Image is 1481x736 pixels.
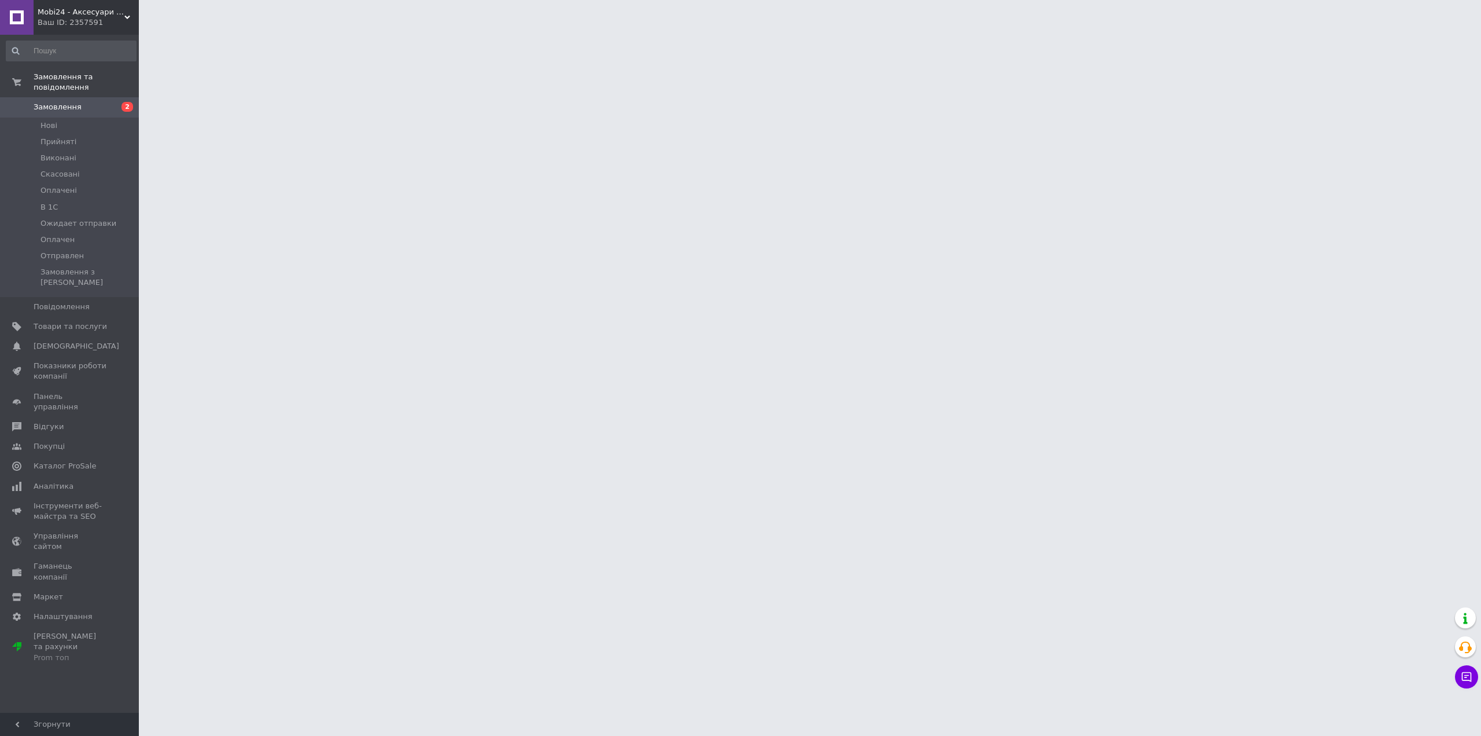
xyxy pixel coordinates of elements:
span: Нові [40,120,57,131]
span: Налаштування [34,611,93,622]
button: Чат з покупцем [1455,665,1478,689]
span: Відгуки [34,422,64,432]
span: Управління сайтом [34,531,107,552]
span: Виконані [40,153,76,163]
input: Пошук [6,41,137,61]
span: Оплачені [40,185,77,196]
span: Повідомлення [34,302,90,312]
span: Каталог ProSale [34,461,96,471]
span: Гаманець компанії [34,561,107,582]
span: Замовлення та повідомлення [34,72,139,93]
span: Інструменти веб-майстра та SEO [34,501,107,522]
div: Ваш ID: 2357591 [38,17,139,28]
span: Отправлен [40,251,84,261]
span: Mobi24 - Аксесуари для смартфонів [38,7,124,17]
span: Замовлення з [PERSON_NAME] [40,267,135,288]
span: Показники роботи компанії [34,361,107,382]
span: Скасовані [40,169,80,180]
span: Панель управління [34,391,107,412]
span: Аналітика [34,481,73,492]
span: Покупці [34,441,65,452]
span: [DEMOGRAPHIC_DATA] [34,341,119,351]
div: Prom топ [34,653,107,663]
span: 2 [121,102,133,112]
span: В 1С [40,202,58,213]
span: [PERSON_NAME] та рахунки [34,631,107,663]
span: Маркет [34,592,63,602]
span: Прийняті [40,137,76,147]
span: Товари та послуги [34,321,107,332]
span: Оплачен [40,235,75,245]
span: Ожидает отправки [40,218,116,229]
span: Замовлення [34,102,82,112]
